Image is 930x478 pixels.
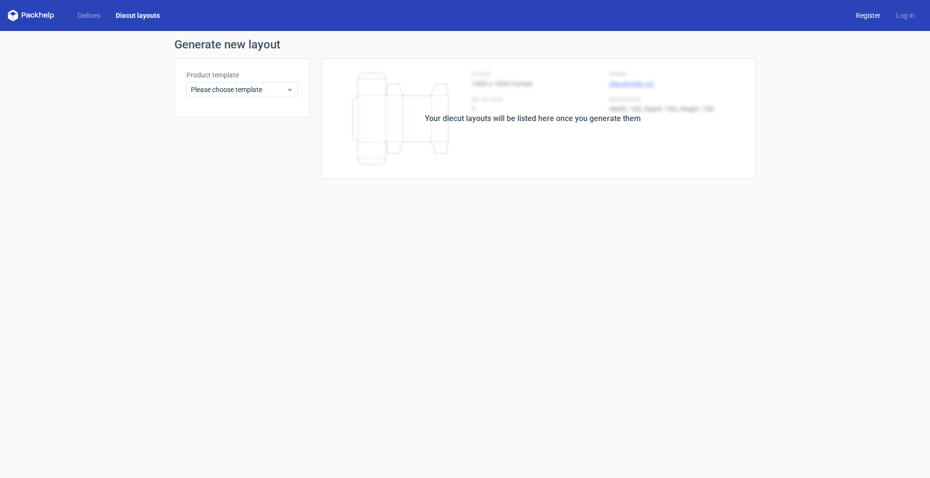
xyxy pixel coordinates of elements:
h1: Generate new layout [174,39,756,50]
a: Dielines [70,11,108,20]
a: Diecut layouts [108,11,168,20]
a: Log in [888,11,922,20]
a: Register [848,11,888,20]
span: Please choose template [191,85,286,94]
label: Product template [186,70,298,80]
div: Your diecut layouts will be listed here once you generate them [425,113,641,124]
